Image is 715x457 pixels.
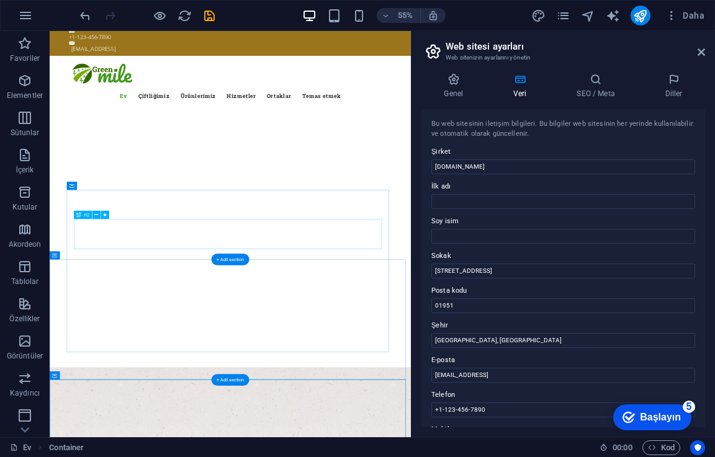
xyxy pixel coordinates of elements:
font: 00 [613,443,621,452]
font: İçerik [16,166,34,174]
button: tasarım [531,8,546,23]
font: Sokak [431,252,451,260]
button: yayınlamak [631,6,650,25]
button: sayfalar [556,8,571,23]
i: Navigatör [581,9,595,23]
h6: 55% [395,8,415,23]
font: Tablolar [11,277,39,286]
i: Sayfalar (Ctrl+Alt+S) [556,9,570,23]
font: Favoriler [10,54,40,63]
button: metin_oluşturucu [606,8,621,23]
button: Önizleme modundan çıkıp düzenlemeye devam etmek için buraya tıklayın [152,8,167,23]
button: yeniden yükle [177,8,192,23]
div: + Add section [212,374,250,386]
font: Telefon [431,391,455,399]
font: Genel [444,89,463,98]
font: İlk adı [431,182,451,190]
font: H2 [84,213,89,218]
button: Kod [642,440,680,455]
button: Daha [660,6,709,25]
button: kaydetmek [202,8,217,23]
font: Görüntüler [7,352,43,360]
font: Kod [661,443,675,452]
a: Seçimi iptal etmek için tıklayın. Sayfaları açmak için çift tıklayın. [10,440,31,455]
font: Bu web sitesinin iletişim bilgileri. Bu bilgiler web sitesinin her yerinde kullanılabilir ve otom... [431,120,693,138]
font: Diller [665,89,683,98]
font: Başlayın [46,14,87,24]
font: Web sitenizin ayarlarını yönetin [446,54,531,61]
i: Yayınla [633,9,647,23]
font: Sütunlar [11,128,40,137]
i: Yeniden boyutlandırma sırasında seçilen cihaza uyacak şekilde yakınlaştırma seviyesi otomatik ola... [428,10,439,21]
font: Kaydırıcı [10,389,40,397]
button: geri al [78,8,92,23]
font: 5 [92,3,98,14]
div: Başlayın 5 ürün kaldı, %0 tamamlandı [19,6,97,32]
font: Web sitesi ayarları [446,41,524,52]
button: gezgin [581,8,596,23]
nav: ekmek kırıntısı [49,440,84,455]
font: : [621,443,623,452]
font: SEO / Meta [577,89,614,98]
i: Undo: Edit headline (Ctrl+Z) [78,9,92,23]
button: 55% [377,8,421,23]
font: Kutular [12,203,38,211]
font: Soy isim [431,217,459,225]
font: Posta kodu [431,286,467,295]
h6: Oturum süresi [600,440,632,455]
span: Click to select. Double-click to edit [49,440,84,455]
font: E-posta [431,356,455,364]
button: Kullanıcı merkezli [690,440,705,455]
font: Akordeon [9,240,42,249]
font: Mobil [431,425,449,433]
i: Kaydet (Ctrl+S) [202,9,217,23]
font: Elementler [7,91,43,100]
i: Yapay Zeka Yazarı [606,9,620,23]
font: 00 [623,443,632,452]
font: Veri [513,89,527,98]
font: Şehir [431,321,448,329]
font: Özellikler [9,314,40,323]
font: Daha [683,11,704,20]
i: Sayfayı yeniden yükle [178,9,192,23]
font: Şirket [431,148,451,156]
font: Ev [23,443,31,452]
i: Tasarım (Ctrl+Alt+Y) [531,9,546,23]
div: + Add section [212,254,250,265]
